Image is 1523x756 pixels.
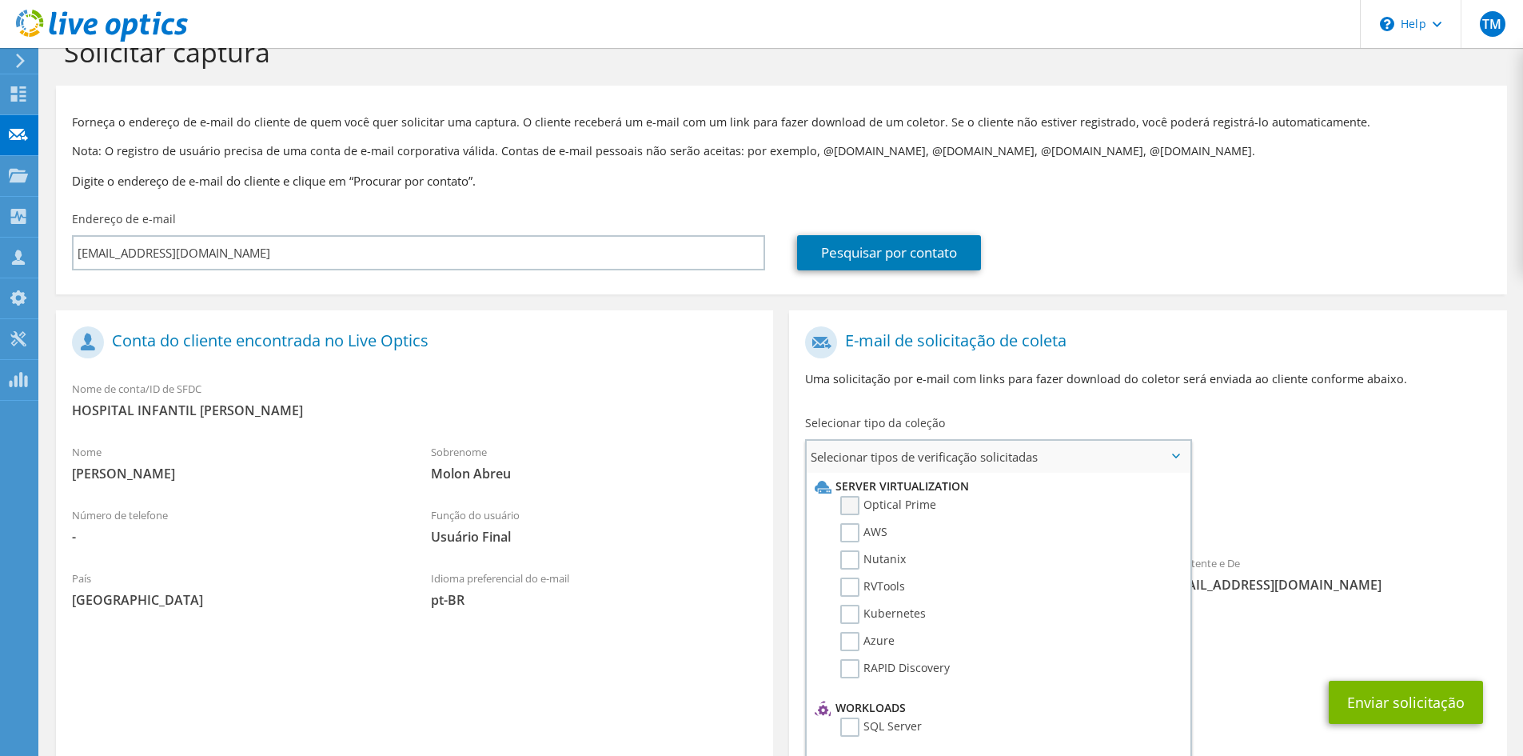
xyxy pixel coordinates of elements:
label: AWS [840,523,887,542]
span: TM [1480,11,1505,37]
div: Sobrenome [415,435,774,490]
label: Optical Prime [840,496,936,515]
svg: \n [1380,17,1394,31]
div: Nome de conta/ID de SFDC [56,372,773,427]
div: País [56,562,415,617]
label: Kubernetes [840,605,926,624]
li: Workloads [811,698,1182,718]
div: Número de telefone [56,498,415,554]
span: Usuário Final [431,528,758,546]
span: [PERSON_NAME] [72,465,399,482]
p: Forneça o endereço de e-mail do cliente de quem você quer solicitar uma captura. O cliente recebe... [72,114,1491,131]
label: Azure [840,632,895,651]
span: HOSPITAL INFANTIL [PERSON_NAME] [72,402,757,419]
span: [EMAIL_ADDRESS][DOMAIN_NAME] [1164,576,1491,594]
label: RVTools [840,578,905,597]
div: Coleções solicitadas [789,479,1506,538]
span: Molon Abreu [431,465,758,482]
h3: Digite o endereço de e-mail do cliente e clique em “Procurar por contato”. [72,172,1491,190]
div: Remetente e De [1148,546,1507,602]
span: pt-BR [431,591,758,609]
h1: E-mail de solicitação de coleta [805,326,1482,358]
li: Server Virtualization [811,477,1182,496]
div: CC e Responder para [789,610,1506,665]
label: RAPID Discovery [840,659,950,678]
span: Selecionar tipos de verificação solicitadas [807,441,1190,473]
label: SQL Server [840,718,922,737]
div: Função do usuário [415,498,774,554]
label: Selecionar tipo da coleção [805,415,945,431]
span: [GEOGRAPHIC_DATA] [72,591,399,609]
a: Pesquisar por contato [797,235,981,270]
span: - [72,528,399,546]
button: Enviar solicitação [1329,681,1483,724]
h1: Solicitar captura [64,35,1491,69]
label: Nutanix [840,550,906,570]
div: Idioma preferencial do e-mail [415,562,774,617]
h1: Conta do cliente encontrada no Live Optics [72,326,749,358]
div: Nome [56,435,415,490]
p: Uma solicitação por e-mail com links para fazer download do coletor será enviada ao cliente confo... [805,370,1490,388]
label: Endereço de e-mail [72,211,176,227]
div: Para [789,546,1148,602]
p: Nota: O registro de usuário precisa de uma conta de e-mail corporativa válida. Contas de e-mail p... [72,142,1491,160]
